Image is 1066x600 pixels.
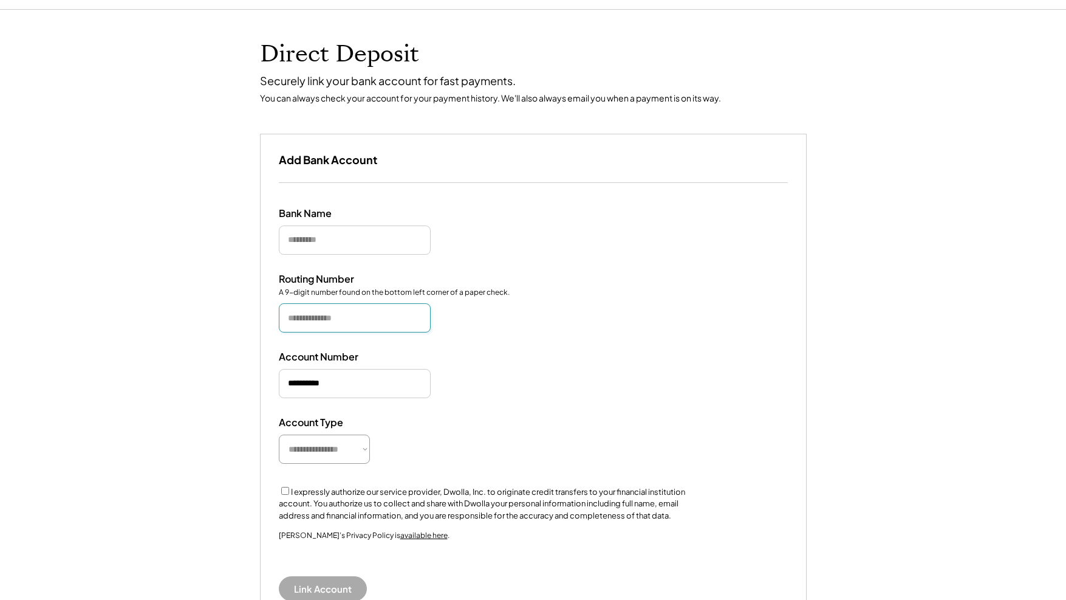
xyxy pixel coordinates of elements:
[279,153,377,167] h3: Add Bank Account
[260,40,807,69] h1: Direct Deposit
[279,288,510,298] div: A 9-digit number found on the bottom left corner of a paper check.
[279,351,400,364] div: Account Number
[279,416,400,429] div: Account Type
[279,487,685,520] label: I expressly authorize our service provider, Dwolla, Inc. to originate credit transfers to your fi...
[400,531,448,540] a: available here
[279,207,400,220] div: Bank Name
[260,74,807,88] div: Securely link your bank account for fast payments.
[279,273,400,286] div: Routing Number
[279,531,449,558] div: [PERSON_NAME]’s Privacy Policy is .
[260,92,807,103] div: You can always check your account for your payment history. We'll also always email you when a pa...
